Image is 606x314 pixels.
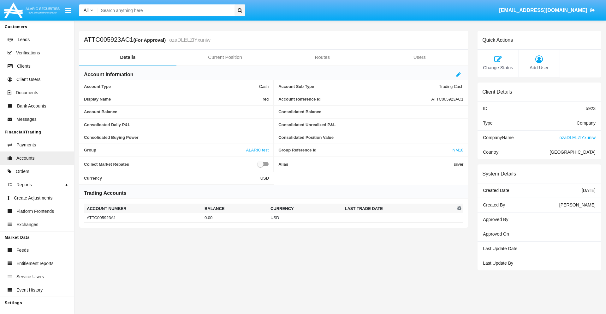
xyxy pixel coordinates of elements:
span: Documents [16,89,38,96]
a: Current Position [176,50,274,65]
span: Account Balance [84,109,269,114]
h6: Account Information [84,71,133,78]
div: (For Approval) [133,36,168,44]
span: [PERSON_NAME] [559,202,596,207]
span: Platform Frontends [16,208,54,215]
span: Entitlement reports [16,260,54,267]
span: Company Name [483,135,514,140]
span: Last Update Date [483,246,517,251]
span: Consolidated Unrealized P&L [278,122,463,127]
th: Currency [268,204,342,213]
span: Reports [16,182,32,188]
span: Service Users [16,274,44,280]
small: ozaDLELZlYxuniw [168,38,211,43]
span: ID [483,106,487,111]
span: Feeds [16,247,29,254]
span: ATTC005923AC1 [431,97,464,102]
input: Search [98,4,232,16]
span: Approved On [483,231,509,237]
h6: Trading Accounts [84,190,127,197]
span: red [263,97,269,102]
span: Account Type [84,84,259,89]
span: 5923 [586,106,596,111]
span: Company [577,120,596,126]
th: Last Trade Date [342,204,455,213]
a: Users [371,50,468,65]
span: Consolidated Buying Power [84,135,269,140]
span: Clients [17,63,31,70]
span: Account Sub Type [278,84,439,89]
h5: ATTC005923AC1 [84,36,211,44]
span: Create Adjustments [14,195,52,201]
a: NM18 [453,148,464,152]
span: Change Status [481,65,515,71]
span: Type [483,120,492,126]
span: ozaDLELZlYxuniw [560,135,596,140]
th: Balance [202,204,268,213]
img: Logo image [3,1,61,20]
td: 0.00 [202,213,268,223]
span: Add User [522,65,556,71]
span: Created By [483,202,505,207]
span: Created Date [483,188,509,193]
span: USD [260,176,269,181]
span: Client Users [16,76,40,83]
span: Leads [18,36,30,43]
h6: System Details [482,171,516,177]
span: Payments [16,142,36,148]
span: Display Name [84,97,263,102]
span: Event History [16,287,43,293]
a: Details [79,50,176,65]
h6: Client Details [482,89,512,95]
span: silver [454,160,463,168]
span: Alias [278,160,454,168]
span: All [84,8,89,13]
h6: Quick Actions [482,37,513,43]
span: Account Reference Id [278,97,431,102]
span: Verifications [16,50,40,56]
span: Orders [16,168,29,175]
span: Group Reference Id [278,148,452,152]
span: Collect Market Rebates [84,160,257,168]
th: Account Number [84,204,202,213]
span: [EMAIL_ADDRESS][DOMAIN_NAME] [499,8,587,13]
span: Trading Cash [439,84,464,89]
a: ALARIC test [246,148,269,152]
td: ATTC005923A1 [84,213,202,223]
span: Currency [84,176,260,181]
span: Group [84,148,246,152]
span: Last Update By [483,261,513,266]
span: Approved By [483,217,508,222]
span: Consolidated Position Value [278,135,463,140]
span: Country [483,150,498,155]
a: All [79,7,98,14]
span: Consolidated Daily P&L [84,122,269,127]
td: USD [268,213,342,223]
span: Exchanges [16,221,38,228]
span: [GEOGRAPHIC_DATA] [550,150,596,155]
span: Consolidated Balance [278,109,463,114]
span: Accounts [16,155,35,162]
span: Cash [259,84,269,89]
a: [EMAIL_ADDRESS][DOMAIN_NAME] [496,2,598,19]
span: [DATE] [582,188,596,193]
span: Messages [16,116,37,123]
a: Routes [274,50,371,65]
span: Bank Accounts [17,103,46,109]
